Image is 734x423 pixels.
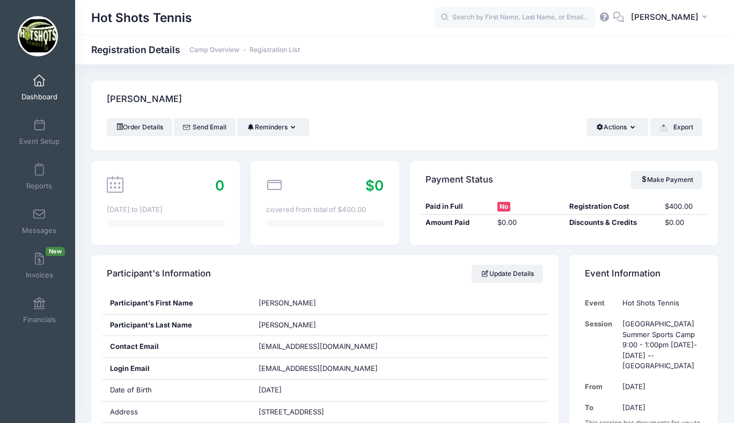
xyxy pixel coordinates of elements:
[237,118,309,136] button: Reminders
[420,201,492,212] div: Paid in Full
[102,380,251,401] div: Date of Birth
[259,385,282,394] span: [DATE]
[14,113,65,151] a: Event Setup
[420,217,492,228] div: Amount Paid
[618,293,702,313] td: Hot Shots Tennis
[107,84,182,115] h4: [PERSON_NAME]
[631,11,699,23] span: [PERSON_NAME]
[585,313,618,376] td: Session
[46,247,65,256] span: New
[585,259,660,289] h4: Event Information
[618,397,702,418] td: [DATE]
[26,181,52,191] span: Reports
[18,16,58,56] img: Hot Shots Tennis
[631,171,702,189] a: Make Payment
[14,69,65,106] a: Dashboard
[259,298,316,307] span: [PERSON_NAME]
[497,202,510,211] span: No
[564,217,659,228] div: Discounts & Credits
[14,291,65,329] a: Financials
[102,358,251,380] div: Login Email
[472,265,543,283] a: Update Details
[174,118,236,136] a: Send Email
[492,217,564,228] div: $0.00
[585,376,618,397] td: From
[26,271,53,280] span: Invoices
[107,259,211,289] h4: Participant's Information
[102,293,251,314] div: Participant's First Name
[434,7,595,28] input: Search by First Name, Last Name, or Email...
[650,118,702,136] button: Export
[107,118,172,136] a: Order Details
[618,313,702,376] td: [GEOGRAPHIC_DATA] Summer Sports Camp 9:00 - 1:00pm [DATE]-[DATE] -- [GEOGRAPHIC_DATA]
[14,158,65,195] a: Reports
[22,226,56,235] span: Messages
[365,177,384,194] span: $0
[102,402,251,423] div: Address
[659,201,707,212] div: $400.00
[259,363,393,374] span: [EMAIL_ADDRESS][DOMAIN_NAME]
[585,293,618,313] td: Event
[259,320,316,329] span: [PERSON_NAME]
[102,315,251,336] div: Participant's Last Name
[91,44,300,55] h1: Registration Details
[564,201,659,212] div: Registration Cost
[189,46,239,54] a: Camp Overview
[249,46,300,54] a: Registration List
[585,397,618,418] td: To
[624,5,718,30] button: [PERSON_NAME]
[618,376,702,397] td: [DATE]
[23,315,56,324] span: Financials
[91,5,192,30] h1: Hot Shots Tennis
[21,92,57,101] span: Dashboard
[215,177,224,194] span: 0
[19,137,60,146] span: Event Setup
[425,164,493,195] h4: Payment Status
[266,205,384,215] div: covered from total of $400.00
[107,205,224,215] div: [DATE] to [DATE]
[586,118,648,136] button: Actions
[259,407,324,416] span: [STREET_ADDRESS]
[14,202,65,240] a: Messages
[14,247,65,285] a: InvoicesNew
[259,342,378,351] span: [EMAIL_ADDRESS][DOMAIN_NAME]
[659,217,707,228] div: $0.00
[102,336,251,358] div: Contact Email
